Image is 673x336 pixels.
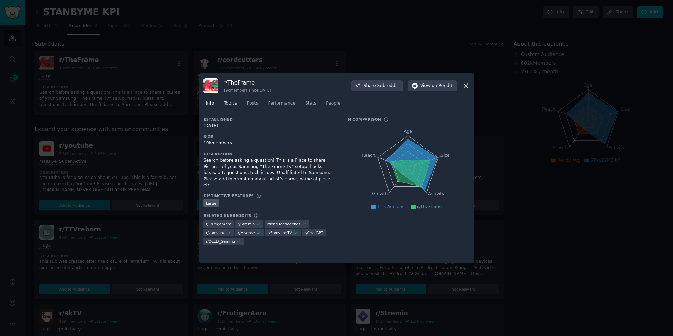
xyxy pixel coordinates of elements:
[238,230,255,235] span: r/ Hisense
[223,88,271,93] div: 19k members since [DATE]
[372,192,388,197] tspan: Growth
[377,204,407,209] span: This Audience
[203,157,336,188] div: Search before asking a question! This is a Place to share Pictures of your Samsung “The Frame Tv”...
[203,134,336,139] h3: Size
[203,78,218,93] img: TheFrame
[404,129,412,134] tspan: Age
[420,83,452,89] span: View
[206,239,235,244] span: r/ OLED_Gaming
[265,98,298,112] a: Performance
[203,213,251,218] h3: Related Subreddits
[267,222,301,226] span: r/ leagueoflegends
[362,153,375,158] tspan: Reach
[268,100,295,107] span: Performance
[203,98,216,112] a: Info
[268,230,292,235] span: r/ SamsungTV
[203,123,336,129] div: [DATE]
[221,98,239,112] a: Topics
[441,153,449,158] tspan: Size
[304,230,323,235] span: r/ ChatGPT
[203,199,219,207] div: Large
[203,117,336,122] h3: Established
[408,80,457,92] button: Viewon Reddit
[432,83,452,89] span: on Reddit
[206,222,232,226] span: r/ FrutigerAero
[203,193,254,198] h3: Distinctive Features
[223,79,271,86] h3: r/ TheFrame
[364,83,398,89] span: Share
[377,83,398,89] span: Subreddit
[428,192,445,197] tspan: Activity
[203,140,336,147] div: 19k members
[244,98,260,112] a: Posts
[238,222,255,226] span: r/ Stremio
[346,117,381,122] h3: In Comparison
[206,230,225,235] span: r/ samsung
[303,98,319,112] a: Stats
[203,151,336,156] h3: Description
[224,100,237,107] span: Topics
[417,204,442,209] span: r/TheFrame
[206,100,214,107] span: Info
[326,100,340,107] span: People
[351,80,403,92] button: ShareSubreddit
[305,100,316,107] span: Stats
[323,98,343,112] a: People
[247,100,258,107] span: Posts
